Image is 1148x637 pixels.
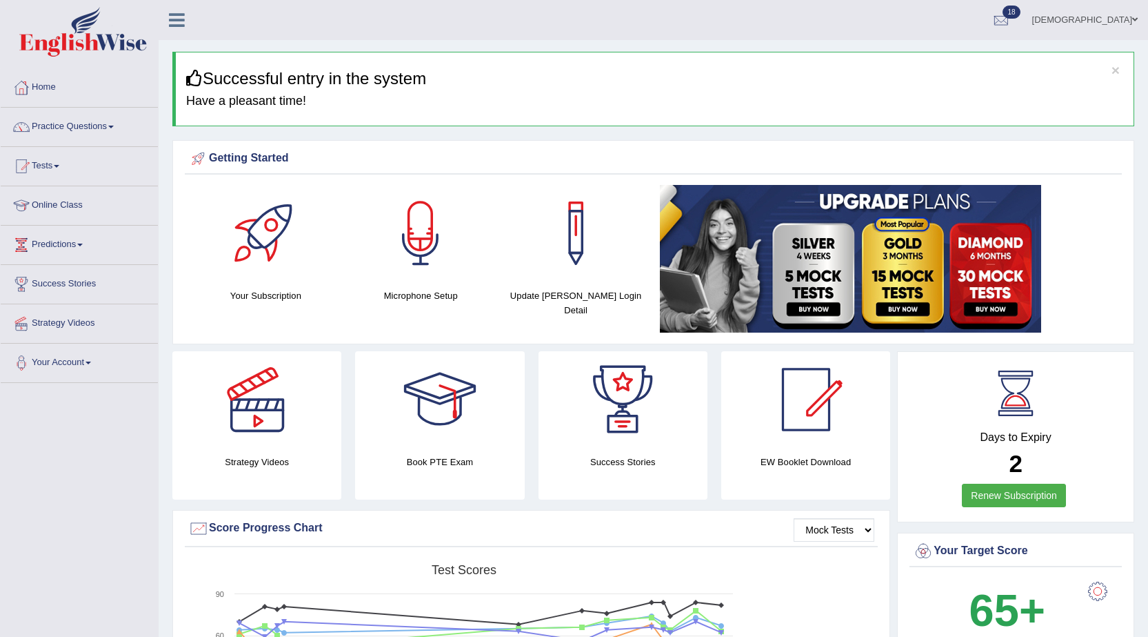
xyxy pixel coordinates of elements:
[188,518,874,539] div: Score Progress Chart
[172,455,341,469] h4: Strategy Videos
[538,455,707,469] h4: Success Stories
[913,541,1118,562] div: Your Target Score
[1,147,158,182] a: Tests
[186,70,1123,88] h3: Successful entry in the system
[355,455,524,469] h4: Book PTE Exam
[216,590,224,598] text: 90
[1,344,158,378] a: Your Account
[188,148,1118,169] div: Getting Started
[1,265,158,300] a: Success Stories
[195,288,336,303] h4: Your Subscription
[1003,6,1020,19] span: 18
[350,288,492,303] h4: Microphone Setup
[969,585,1045,636] b: 65+
[186,95,1123,108] h4: Have a pleasant time!
[962,484,1066,507] a: Renew Subscription
[1,68,158,103] a: Home
[505,288,647,317] h4: Update [PERSON_NAME] Login Detail
[721,455,890,469] h4: EW Booklet Download
[1,186,158,221] a: Online Class
[1111,63,1120,77] button: ×
[1,304,158,339] a: Strategy Videos
[913,431,1118,444] h4: Days to Expiry
[660,185,1041,333] img: small5.jpg
[432,563,496,577] tspan: Test scores
[1009,450,1022,477] b: 2
[1,226,158,260] a: Predictions
[1,108,158,142] a: Practice Questions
